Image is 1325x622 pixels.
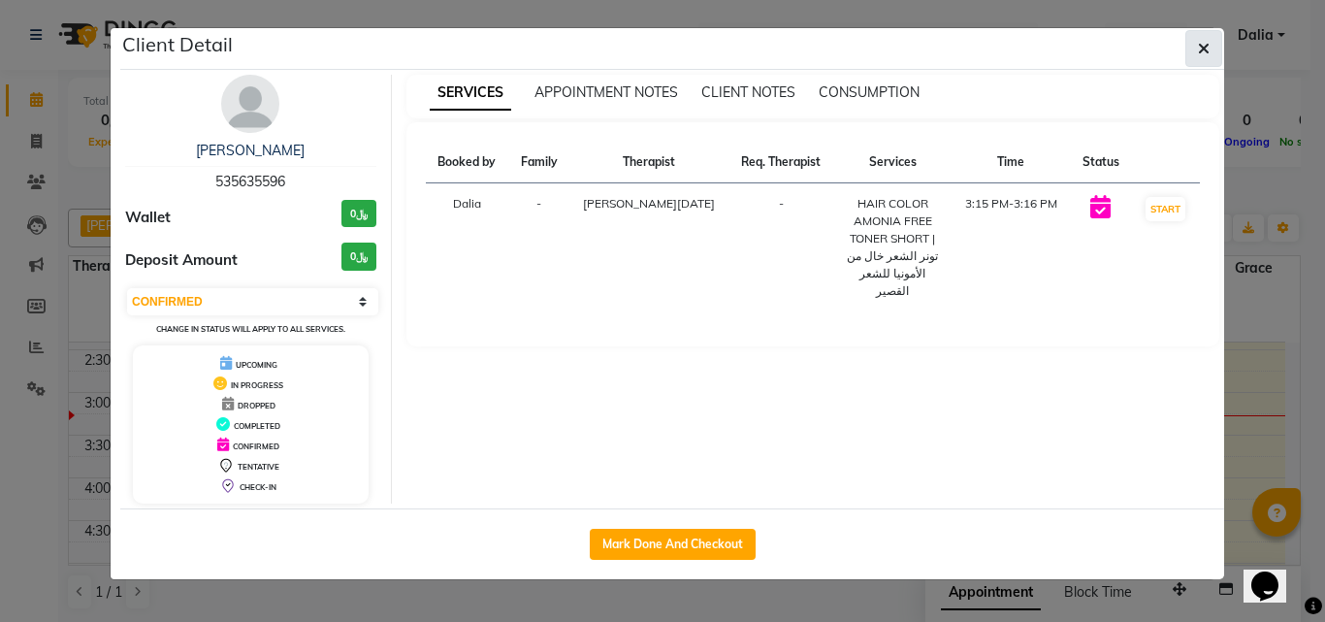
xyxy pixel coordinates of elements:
span: 535635596 [215,173,285,190]
button: START [1146,197,1185,221]
span: Wallet [125,207,171,229]
th: Family [508,142,569,183]
iframe: chat widget [1244,544,1306,603]
span: UPCOMING [236,360,277,370]
span: IN PROGRESS [231,380,283,390]
td: Dalia [426,183,509,312]
h3: ﷼0 [341,200,376,228]
td: - [508,183,569,312]
th: Status [1070,142,1131,183]
td: - [728,183,833,312]
th: Services [833,142,953,183]
span: CLIENT NOTES [701,83,795,101]
h3: ﷼0 [341,243,376,271]
img: avatar [221,75,279,133]
span: SERVICES [430,76,511,111]
h5: Client Detail [122,30,233,59]
button: Mark Done And Checkout [590,529,756,560]
th: Req. Therapist [728,142,833,183]
th: Booked by [426,142,509,183]
div: HAIR COLOR AMONIA FREE TONER SHORT | تونر الشعر خال من الأمونيا للشعر القصير [845,195,941,300]
span: CONSUMPTION [819,83,920,101]
span: CONFIRMED [233,442,279,451]
td: 3:15 PM-3:16 PM [953,183,1071,312]
span: COMPLETED [234,421,280,431]
small: Change in status will apply to all services. [156,324,345,334]
span: CHECK-IN [240,482,276,492]
span: TENTATIVE [238,462,279,472]
span: Deposit Amount [125,249,238,272]
span: [PERSON_NAME][DATE] [583,196,715,211]
span: APPOINTMENT NOTES [534,83,678,101]
span: DROPPED [238,401,275,410]
th: Therapist [570,142,728,183]
th: Time [953,142,1071,183]
a: [PERSON_NAME] [196,142,305,159]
